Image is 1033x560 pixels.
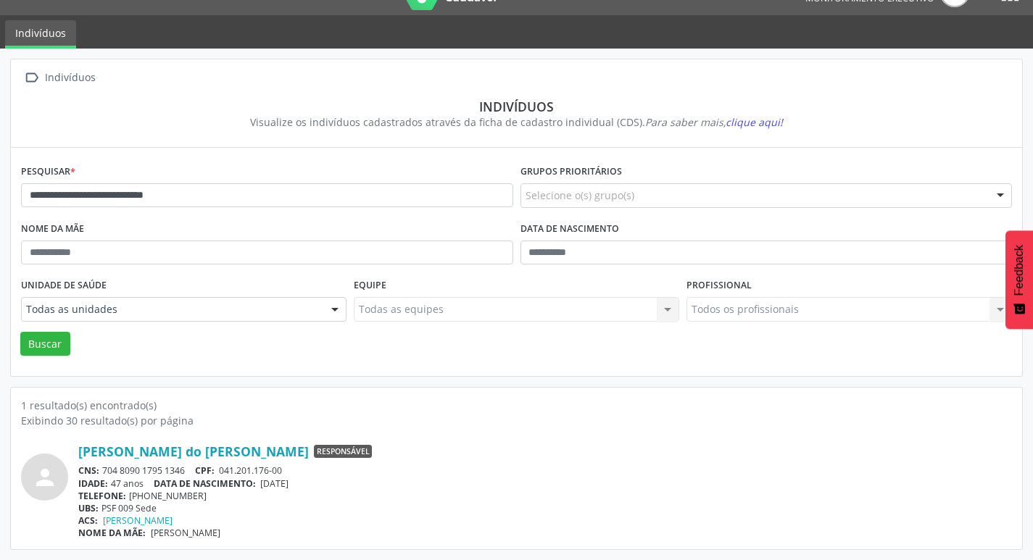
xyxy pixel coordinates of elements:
[1005,230,1033,329] button: Feedback - Mostrar pesquisa
[219,464,282,477] span: 041.201.176-00
[154,477,256,490] span: DATA DE NASCIMENTO:
[78,477,1012,490] div: 47 anos
[21,67,42,88] i: 
[726,115,783,129] span: clique aqui!
[520,218,619,241] label: Data de nascimento
[78,502,99,514] span: UBS:
[31,99,1002,114] div: Indivíduos
[314,445,372,458] span: Responsável
[42,67,98,88] div: Indivíduos
[21,413,1012,428] div: Exibindo 30 resultado(s) por página
[78,490,1012,502] div: [PHONE_NUMBER]
[21,161,75,183] label: Pesquisar
[78,490,126,502] span: TELEFONE:
[260,477,289,490] span: [DATE]
[354,275,386,297] label: Equipe
[78,464,99,477] span: CNS:
[686,275,752,297] label: Profissional
[520,161,622,183] label: Grupos prioritários
[195,464,215,477] span: CPF:
[645,115,783,129] i: Para saber mais,
[1013,245,1026,296] span: Feedback
[21,398,1012,413] div: 1 resultado(s) encontrado(s)
[21,67,98,88] a:  Indivíduos
[31,114,1002,130] div: Visualize os indivíduos cadastrados através da ficha de cadastro individual (CDS).
[103,514,173,527] a: [PERSON_NAME]
[78,502,1012,514] div: PSF 009 Sede
[78,464,1012,477] div: 704 8090 1795 1346
[20,332,70,356] button: Buscar
[26,302,317,317] span: Todas as unidades
[5,20,76,49] a: Indivíduos
[32,464,58,490] i: person
[526,188,634,203] span: Selecione o(s) grupo(s)
[78,527,146,539] span: NOME DA MÃE:
[78,514,98,527] span: ACS:
[21,218,84,241] label: Nome da mãe
[78,443,309,459] a: [PERSON_NAME] do [PERSON_NAME]
[78,477,108,490] span: IDADE:
[151,527,220,539] span: [PERSON_NAME]
[21,275,107,297] label: Unidade de saúde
